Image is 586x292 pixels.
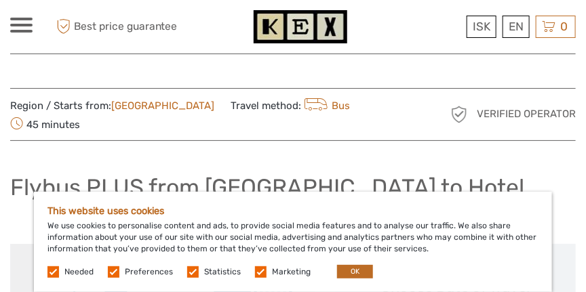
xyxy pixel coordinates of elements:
h1: Flybus PLUS from [GEOGRAPHIC_DATA] to Hotel [10,173,524,201]
span: Travel method: [231,96,350,114]
label: Needed [64,266,94,278]
button: Open LiveChat chat widget [156,21,172,37]
span: Verified Operator [477,107,576,121]
span: Region / Starts from: [10,99,214,113]
p: We're away right now. Please check back later! [19,24,153,35]
span: 0 [558,20,570,33]
img: verified_operator_grey_128.png [448,104,470,125]
a: [GEOGRAPHIC_DATA] [111,100,214,112]
span: Best price guarantee [53,16,178,38]
label: Preferences [125,266,173,278]
span: 45 minutes [10,114,80,133]
div: EN [503,16,530,38]
h5: This website uses cookies [47,205,539,217]
span: ISK [473,20,490,33]
div: We use cookies to personalise content and ads, to provide social media features and to analyse ou... [34,192,552,292]
a: Bus [301,100,350,112]
label: Marketing [272,266,311,278]
button: OK [337,265,373,278]
label: Statistics [204,266,241,278]
img: 1261-44dab5bb-39f8-40da-b0c2-4d9fce00897c_logo_small.jpg [254,10,347,43]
